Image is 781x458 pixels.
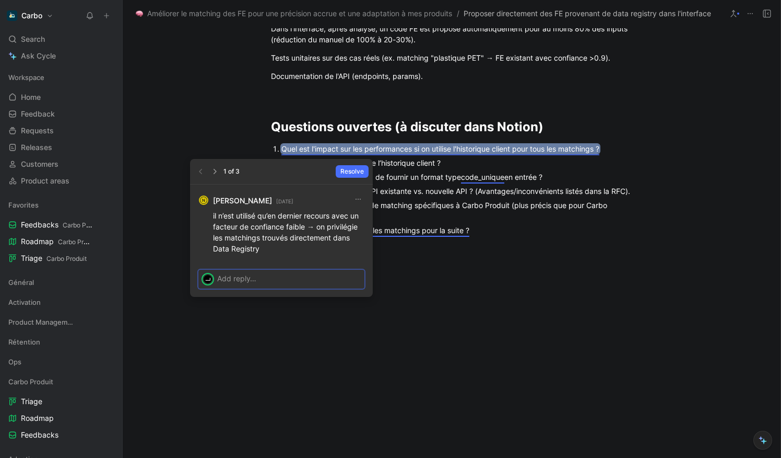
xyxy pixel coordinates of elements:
[213,194,272,207] strong: [PERSON_NAME]
[340,166,364,177] span: Resolve
[276,197,293,206] small: [DATE]
[336,165,369,178] button: Resolve
[200,197,207,204] div: N
[203,274,213,284] img: avatar
[213,210,364,254] p: il n’est utilisé qu’en dernier recours avec un facteur de confiance faible → on privilégie les ma...
[223,166,240,177] div: 1 of 3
